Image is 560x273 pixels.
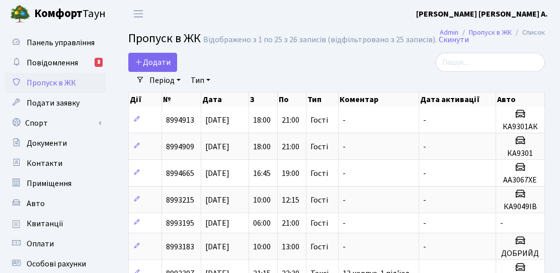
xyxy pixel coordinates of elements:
[343,141,346,152] span: -
[425,22,560,43] nav: breadcrumb
[205,241,229,252] span: [DATE]
[135,57,171,68] span: Додати
[423,241,426,252] span: -
[282,218,299,229] span: 21:00
[27,138,67,149] span: Документи
[166,241,194,252] span: 8993183
[282,195,299,206] span: 12:15
[128,30,201,47] span: Пропуск в ЖК
[500,175,540,185] h5: АА3067ХЕ
[27,178,71,189] span: Приміщення
[34,6,106,23] span: Таун
[205,195,229,206] span: [DATE]
[126,6,151,22] button: Переключити навігацію
[27,238,54,249] span: Оплати
[419,93,496,107] th: Дата активації
[5,113,106,133] a: Спорт
[278,93,306,107] th: По
[5,93,106,113] a: Подати заявку
[439,35,469,45] a: Скинути
[27,77,76,88] span: Пропуск в ЖК
[343,195,346,206] span: -
[27,98,79,109] span: Подати заявку
[282,241,299,252] span: 13:00
[423,141,426,152] span: -
[343,168,346,179] span: -
[253,195,271,206] span: 10:00
[249,93,278,107] th: З
[27,258,86,269] span: Особові рахунки
[5,173,106,194] a: Приміщення
[5,53,106,73] a: Повідомлення8
[496,93,545,107] th: Авто
[500,249,540,258] h5: ДОБРИЙД
[27,158,62,169] span: Контакти
[423,115,426,126] span: -
[201,93,250,107] th: Дата
[162,93,201,107] th: №
[253,168,271,179] span: 16:45
[469,27,512,38] a: Пропуск в ЖК
[500,122,540,132] h5: КА9301АК
[5,194,106,214] a: Авто
[436,53,545,72] input: Пошук...
[5,73,106,93] a: Пропуск в ЖК
[128,53,177,72] a: Додати
[5,33,106,53] a: Панель управління
[343,115,346,126] span: -
[343,241,346,252] span: -
[282,115,299,126] span: 21:00
[306,93,339,107] th: Тип
[253,218,271,229] span: 06:00
[166,195,194,206] span: 8993215
[95,58,103,67] div: 8
[500,202,540,212] h5: КА9049ІВ
[10,4,30,24] img: logo.png
[282,168,299,179] span: 19:00
[310,116,328,124] span: Гості
[500,149,540,158] h5: КА9301
[310,196,328,204] span: Гості
[310,243,328,251] span: Гості
[166,168,194,179] span: 8994665
[282,141,299,152] span: 21:00
[34,6,83,22] b: Комфорт
[5,133,106,153] a: Документи
[187,72,214,89] a: Тип
[339,93,419,107] th: Коментар
[203,35,437,45] div: Відображено з 1 по 25 з 26 записів (відфільтровано з 25 записів).
[310,169,328,177] span: Гості
[166,218,194,229] span: 8993195
[423,168,426,179] span: -
[166,115,194,126] span: 8994913
[253,241,271,252] span: 10:00
[5,234,106,254] a: Оплати
[27,37,95,48] span: Панель управління
[205,115,229,126] span: [DATE]
[205,168,229,179] span: [DATE]
[512,27,545,38] li: Список
[145,72,185,89] a: Період
[27,218,63,229] span: Квитанції
[423,218,426,229] span: -
[416,9,548,20] b: [PERSON_NAME] [PERSON_NAME] А.
[27,198,45,209] span: Авто
[423,195,426,206] span: -
[129,93,162,107] th: Дії
[166,141,194,152] span: 8994909
[5,153,106,173] a: Контакти
[5,214,106,234] a: Квитанції
[310,143,328,151] span: Гості
[440,27,458,38] a: Admin
[27,57,78,68] span: Повідомлення
[205,141,229,152] span: [DATE]
[205,218,229,229] span: [DATE]
[310,219,328,227] span: Гості
[253,115,271,126] span: 18:00
[500,218,503,229] span: -
[253,141,271,152] span: 18:00
[343,218,346,229] span: -
[416,8,548,20] a: [PERSON_NAME] [PERSON_NAME] А.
